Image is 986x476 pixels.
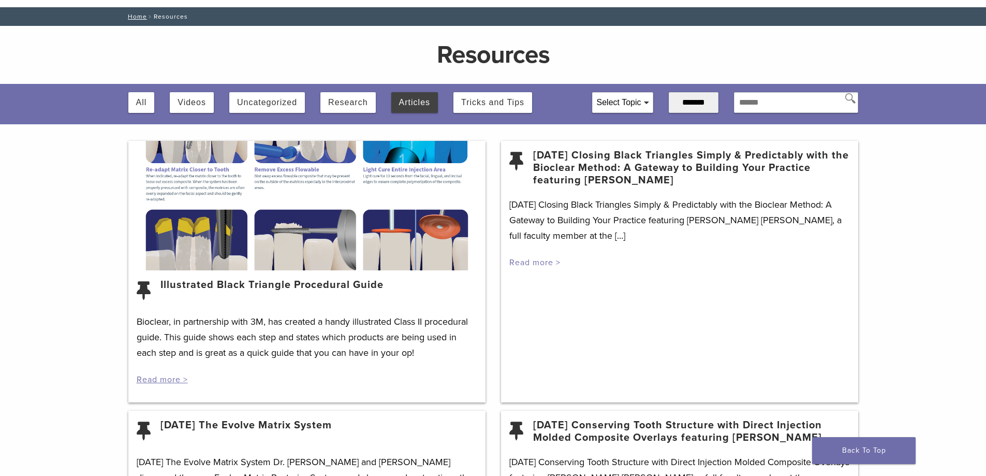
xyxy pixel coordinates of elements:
button: Uncategorized [237,92,297,113]
p: Bioclear, in partnership with 3M, has created a handy illustrated Class II procedural guide. This... [137,314,477,360]
a: Read more > [137,374,188,385]
h1: Resources [253,42,734,67]
div: Select Topic [593,93,653,112]
a: Read more > [509,257,561,268]
button: Videos [178,92,206,113]
a: Back To Top [812,437,916,464]
a: Home [125,13,147,20]
span: / [147,14,154,19]
nav: Resources [121,7,866,26]
button: Tricks and Tips [461,92,524,113]
a: [DATE] Closing Black Triangles Simply & Predictably with the Bioclear Method: A Gateway to Buildi... [533,149,850,186]
a: [DATE] The Evolve Matrix System [160,419,332,444]
button: Articles [399,92,430,113]
p: [DATE] Closing Black Triangles Simply & Predictably with the Bioclear Method: A Gateway to Buildi... [509,197,850,243]
button: Research [328,92,367,113]
button: All [136,92,147,113]
a: [DATE] Conserving Tooth Structure with Direct Injection Molded Composite Overlays featuring [PERS... [533,419,850,444]
a: Illustrated Black Triangle Procedural Guide [160,279,384,304]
